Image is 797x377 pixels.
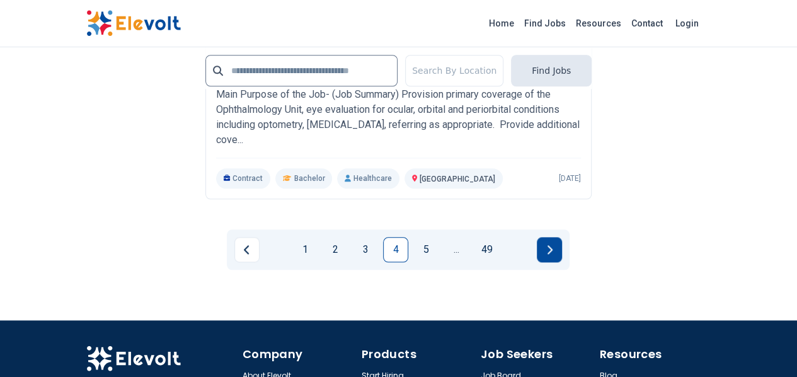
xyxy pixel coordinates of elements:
[481,345,592,363] h4: Job Seekers
[353,237,378,262] a: Page 3
[234,237,562,262] ul: Pagination
[413,237,439,262] a: Page 5
[216,48,581,188] a: Avenue Hospital GroupMedical Officer OpthalmologyAvenue Hospital GroupMain Purpose of the Job- (J...
[292,237,318,262] a: Page 1
[484,13,519,33] a: Home
[362,345,473,363] h4: Products
[559,173,581,183] p: [DATE]
[626,13,668,33] a: Contact
[323,237,348,262] a: Page 2
[420,175,495,183] span: [GEOGRAPHIC_DATA]
[216,87,581,148] p: Main Purpose of the Job- (Job Summary) Provision primary coverage of the Ophthalmology Unit, eye ...
[537,237,562,262] a: Next page
[243,345,354,363] h4: Company
[734,316,797,377] iframe: Chat Widget
[234,237,260,262] a: Previous page
[444,237,469,262] a: Jump forward
[86,345,181,372] img: Elevolt
[511,55,592,86] button: Find Jobs
[294,173,324,183] span: Bachelor
[668,11,706,36] a: Login
[571,13,626,33] a: Resources
[337,168,399,188] p: Healthcare
[519,13,571,33] a: Find Jobs
[474,237,499,262] a: Page 49
[383,237,408,262] a: Page 4 is your current page
[216,168,271,188] p: Contract
[86,10,181,37] img: Elevolt
[600,345,711,363] h4: Resources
